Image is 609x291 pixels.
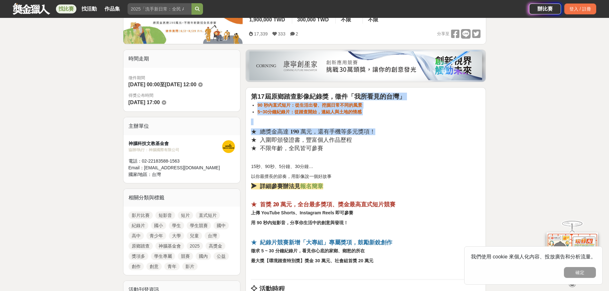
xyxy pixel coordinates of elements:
[129,140,223,147] div: 神腦科技文教基金會
[151,252,175,260] a: 學生專屬
[471,254,596,259] span: 我們使用 cookie 來個人化內容、投放廣告和分析流量。
[129,92,235,99] span: 得獎公布時間
[56,4,76,13] a: 找比賽
[564,4,596,14] div: 登入 / 註冊
[152,172,161,177] span: 台灣
[251,128,480,135] h3: ★ 總獎金高達 𝟏𝟗𝟎 萬元，還有手機等多元獎項！
[187,232,202,240] a: 兒童
[129,147,223,153] div: 協辦/執行： 神腦國際有限公司
[196,211,220,219] a: 直式短片
[257,109,362,114] strong: 5~30分鐘紀錄片：從踏查開始，連結人與土地的情感
[178,252,193,260] a: 競賽
[165,82,196,87] span: [DATE] 12:00
[151,222,166,229] a: 國小
[251,239,392,246] strong: ★ 紀錄片競賽新增「大專組」專屬獎項，鼓勵新銳創作
[169,222,184,229] a: 學生
[214,252,229,260] a: 公益
[129,263,144,270] a: 創作
[129,252,148,260] a: 獎項多
[251,248,364,253] strong: 徵求 5 ~ 30 分鐘紀錄片，看見你心底的家鄉、鄉愁的所在
[146,232,166,240] a: 青少年
[123,50,240,68] div: 時間走期
[368,17,378,22] span: 不限
[206,242,225,250] a: 高獎金
[187,222,211,229] a: 學生競賽
[169,232,184,240] a: 大學
[129,222,148,229] a: 紀錄片
[182,263,198,270] a: 影片
[214,222,229,229] a: 國中
[129,100,160,105] span: [DATE] 17:00
[129,242,153,250] a: 原鄉踏查
[102,4,122,13] a: 作品集
[178,211,193,219] a: 短片
[129,211,153,219] a: 影片比賽
[251,137,480,143] h3: ★ 入圍即頒發證書，豐富個人作品歷程
[249,17,285,22] span: 1,900,000 TWD
[254,31,268,36] span: 17,339
[196,252,211,260] a: 國內
[79,4,99,13] a: 找活動
[529,4,561,14] a: 辦比賽
[251,201,395,208] strong: ★ 首獎 𝟐𝟎 萬元，全台最多獎項、獎金最高直式短片競賽
[437,29,449,39] span: 分享至
[251,258,373,263] strong: 最大獎【環境踏查特別獎】獎金 30 萬元、社會組首獎 20 萬元
[278,31,285,36] span: 333
[251,173,480,180] p: 以你最擅長的節奏，用影像說一個好故事
[155,211,175,219] a: 短影音
[129,82,160,87] span: [DATE] 00:00
[129,75,145,80] span: 徵件期間
[251,93,405,100] strong: 第17屆原鄉踏查影像紀錄獎，徵件「我所看見的台灣」
[123,117,240,135] div: 主辦單位
[341,17,351,22] span: 不限
[251,183,300,189] strong: ➤ 詳細參賽辦法見
[251,163,480,170] p: 15秒、90秒、5分鐘、30分鐘…
[129,172,152,177] span: 國家/地區：
[129,158,223,165] div: 電話： 02-22183588-1563
[155,242,184,250] a: 神腦基金會
[251,145,480,152] h3: ★ 不限年齡，全民皆可參賽
[257,103,362,108] strong: 90 秒內直式短片：從生活出發、挖掘日常不同的風景
[547,233,598,275] img: d2146d9a-e6f6-4337-9592-8cefde37ba6b.png
[205,232,220,240] a: 台灣
[123,189,240,207] div: 相關分類與標籤
[187,242,203,250] a: 2025
[129,165,223,171] div: Email： [EMAIL_ADDRESS][DOMAIN_NAME]
[128,3,191,15] input: 2025「洗手新日常：全民 ALL IN」洗手歌全台徵選
[251,210,353,215] strong: 上傳 YouTube Shorts、Instagram Reels 即可參賽
[296,31,298,36] span: 2
[160,82,165,87] span: 至
[564,267,596,278] button: 確定
[251,220,348,225] strong: 用 90 秒內短影音，分享你生活中的創意與發現！
[146,263,162,270] a: 創意
[164,263,180,270] a: 青年
[300,183,323,189] a: 報名簡章
[297,17,329,22] span: 300,000 TWD
[129,232,144,240] a: 高中
[249,51,482,80] img: be6ed63e-7b41-4cb8-917a-a53bd949b1b4.png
